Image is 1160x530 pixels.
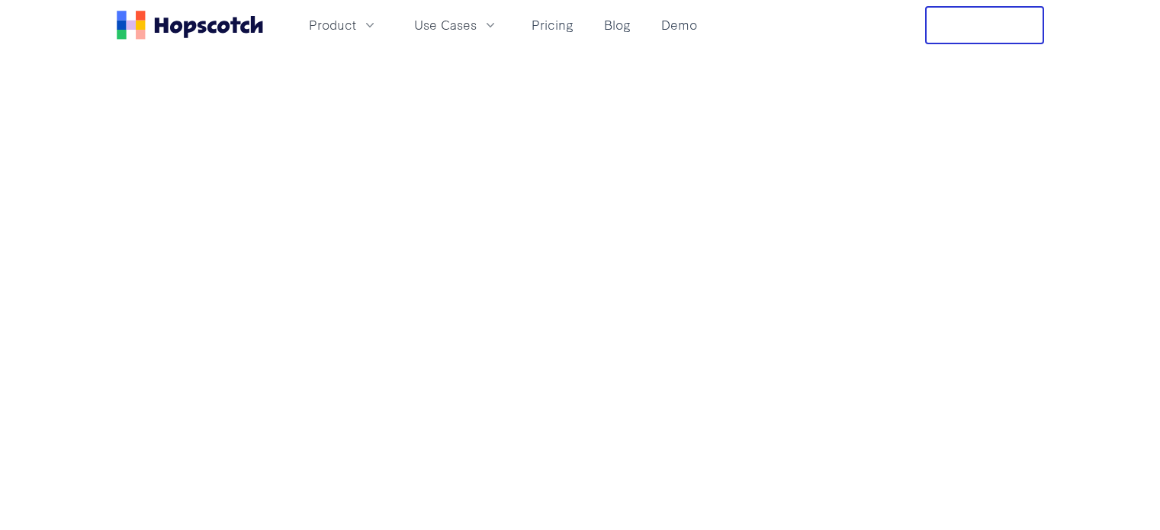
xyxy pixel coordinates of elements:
[525,12,580,37] a: Pricing
[414,15,477,34] span: Use Cases
[405,12,507,37] button: Use Cases
[655,12,703,37] a: Demo
[309,15,356,34] span: Product
[300,12,387,37] button: Product
[117,11,263,40] a: Home
[925,6,1044,44] button: Free Trial
[598,12,637,37] a: Blog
